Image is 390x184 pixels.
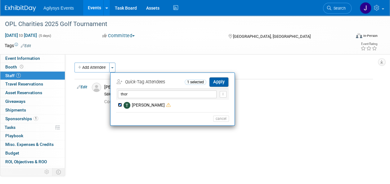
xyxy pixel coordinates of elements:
[0,149,65,157] a: Budget
[0,80,65,88] a: Travel Reservations
[5,151,19,156] span: Budget
[0,123,65,132] a: Tasks
[323,32,378,42] div: Event Format
[19,64,25,69] span: Booth not reserved yet
[5,81,43,86] span: Travel Reservations
[5,107,26,112] span: Shipments
[220,91,226,98] button: X
[38,34,51,38] span: (5 days)
[77,85,87,89] a: Edit
[123,102,130,109] img: T.jpg
[42,168,52,176] td: Personalize Event Tab Strip
[5,133,23,138] span: Playbook
[5,142,54,147] span: Misc. Expenses & Credits
[185,79,206,85] span: 1 selected
[0,158,65,166] a: ROI, Objectives & ROO
[0,54,65,63] a: Event Information
[92,83,101,92] img: Associate-Profile-5.png
[5,168,36,173] span: Attachments
[356,33,362,38] img: Format-Inperson.png
[122,100,231,111] label: [PERSON_NAME]
[0,106,65,114] a: Shipments
[32,168,36,173] span: 1
[104,99,129,104] span: 0.00
[34,116,38,121] span: 1
[5,90,42,95] span: Asset Reservations
[0,89,65,97] a: Asset Reservations
[16,73,21,78] span: 1
[125,79,136,85] i: Quick
[363,33,378,38] div: In-Person
[5,42,31,49] td: Tags
[5,116,38,121] span: Sponsorships
[104,92,370,97] div: Sales Representative
[0,97,65,106] a: Giveaways
[233,34,311,39] span: [GEOGRAPHIC_DATA], [GEOGRAPHIC_DATA]
[52,168,65,176] td: Toggle Event Tabs
[5,73,21,78] span: Staff
[0,63,65,71] a: Booth
[104,84,370,90] div: [PERSON_NAME]
[166,103,171,107] i: Double-book Warning: Potential Scheduling Conflict!
[100,33,137,39] button: Committed
[0,166,65,175] a: Attachments1
[5,5,36,11] img: ExhibitDay
[117,77,183,87] td: -Tag Attendees
[118,90,217,98] input: Search
[361,42,377,46] div: Event Rating
[5,64,25,69] span: Booth
[209,77,228,86] button: Apply
[104,99,118,104] span: Cost: $
[213,116,229,122] button: cancel
[5,99,25,104] span: Giveaways
[0,115,65,123] a: Sponsorships1
[165,103,171,107] span: Double-book Warning! (potential scheduling conflict)
[3,19,346,30] div: OPL Charities 2025 Golf Tournament
[74,63,110,72] button: Add Attendee
[5,56,40,61] span: Event Information
[0,140,65,149] a: Misc. Expenses & Credits
[360,2,371,14] img: Jennifer Bridell
[331,6,346,11] span: Search
[5,125,16,130] span: Tasks
[43,6,74,11] span: Agilysys Events
[5,33,37,38] span: [DATE] [DATE]
[5,159,47,164] span: ROI, Objectives & ROO
[21,44,31,48] a: Edit
[18,33,24,38] span: to
[0,132,65,140] a: Playbook
[323,3,352,14] a: Search
[0,72,65,80] a: Staff1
